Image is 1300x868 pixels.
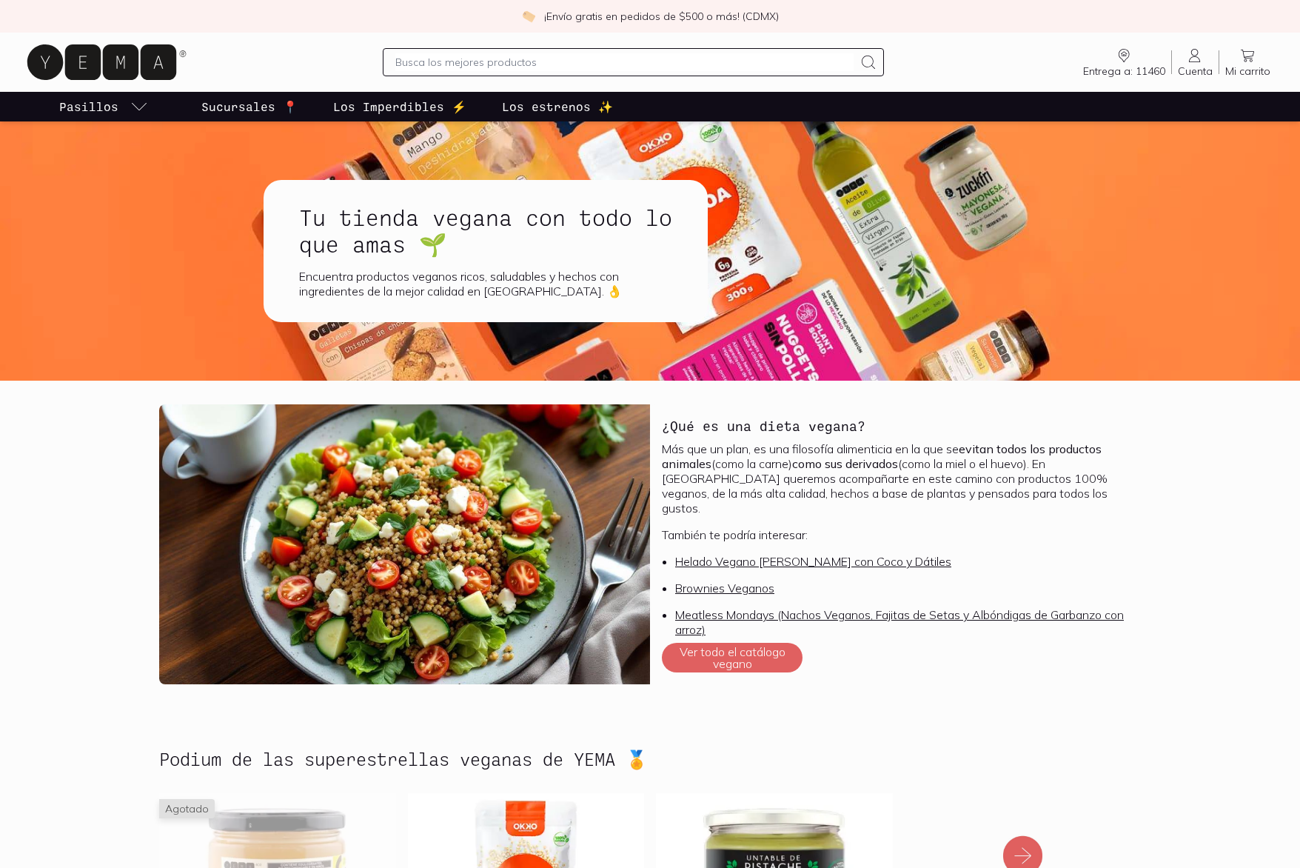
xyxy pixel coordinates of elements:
[544,9,779,24] p: ¡Envío gratis en pedidos de $500 o más! (CDMX)
[1178,64,1213,78] span: Cuenta
[56,92,151,121] a: pasillo-todos-link
[395,53,854,71] input: Busca los mejores productos
[330,92,469,121] a: Los Imperdibles ⚡️
[675,607,1124,637] a: Meatless Mondays (Nachos Veganos, Fajitas de Setas y Albóndigas de Garbanzo con arroz)
[675,554,951,569] a: Helado Vegano [PERSON_NAME] con Coco y Dátiles
[675,581,774,595] a: Brownies Veganos
[299,269,672,298] div: Encuentra productos veganos ricos, saludables y hechos con ingredientes de la mejor calidad en [G...
[662,416,865,435] h3: ¿Qué es una dieta vegana?
[159,750,648,769] h2: Podium de las superestrellas veganas de YEMA 🏅
[662,643,803,672] button: Ver todo el catálogo vegano
[662,441,1129,515] p: Más que un plan, es una filosofía alimenticia en la que se (como la carne) (como la miel o el hue...
[792,456,898,471] b: como sus derivados
[662,527,1129,542] p: También te podría interesar:
[198,92,301,121] a: Sucursales 📍
[1172,47,1219,78] a: Cuenta
[264,180,755,322] a: Tu tienda vegana con todo lo que amas 🌱Encuentra productos veganos ricos, saludables y hechos con...
[59,98,118,116] p: Pasillos
[159,799,215,818] span: Agotado
[662,441,1102,471] b: evitan todos los productos animales
[159,404,1141,684] a: ¿Qué es una dieta vegana?¿Qué es una dieta vegana?Más que un plan, es una filosofía alimenticia e...
[333,98,466,116] p: Los Imperdibles ⚡️
[159,404,650,684] img: ¿Qué es una dieta vegana?
[522,10,535,23] img: check
[1083,64,1165,78] span: Entrega a: 11460
[201,98,298,116] p: Sucursales 📍
[299,204,672,257] h1: Tu tienda vegana con todo lo que amas 🌱
[1225,64,1270,78] span: Mi carrito
[499,92,616,121] a: Los estrenos ✨
[502,98,613,116] p: Los estrenos ✨
[1077,47,1171,78] a: Entrega a: 11460
[1219,47,1276,78] a: Mi carrito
